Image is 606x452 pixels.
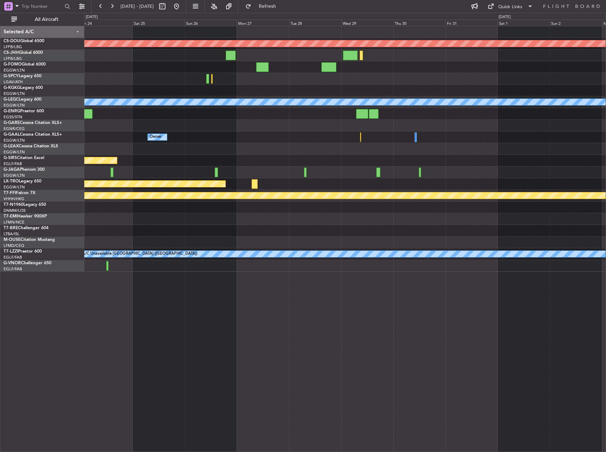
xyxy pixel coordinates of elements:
[4,74,41,78] a: G-SPCYLegacy 650
[498,19,550,26] div: Sat 1
[4,44,22,50] a: LFPB/LBG
[4,261,21,265] span: G-VNOR
[86,14,98,20] div: [DATE]
[4,231,19,237] a: LTBA/ISL
[4,132,20,137] span: G-GAAL
[484,1,537,12] button: Quick Links
[4,156,17,160] span: G-SIRS
[4,243,24,248] a: LFMD/CEQ
[4,168,45,172] a: G-JAGAPhenom 300
[4,39,20,43] span: CS-DOU
[4,126,25,131] a: EGNR/CEG
[4,56,22,61] a: LFPB/LBG
[4,109,20,113] span: G-ENRG
[4,191,35,195] a: T7-FFIFalcon 7X
[4,266,22,272] a: EGLF/FAB
[4,138,25,143] a: EGGW/LTN
[237,19,289,26] div: Mon 27
[253,4,282,9] span: Refresh
[80,19,133,26] div: Fri 24
[4,121,62,125] a: G-GARECessna Citation XLS+
[499,14,511,20] div: [DATE]
[4,97,19,102] span: G-LEGC
[82,249,197,259] div: A/C Unavailable [GEOGRAPHIC_DATA] ([GEOGRAPHIC_DATA])
[341,19,393,26] div: Wed 29
[4,238,21,242] span: M-OUSE
[4,226,49,230] a: T7-BREChallenger 604
[4,79,23,85] a: LGAV/ATH
[4,51,19,55] span: CS-JHH
[8,14,77,25] button: All Aircraft
[4,255,22,260] a: EGLF/FAB
[242,1,285,12] button: Refresh
[4,109,44,113] a: G-ENRGPraetor 600
[4,161,22,166] a: EGLF/FAB
[4,179,19,183] span: LX-TRO
[4,144,58,148] a: G-LEAXCessna Citation XLS
[120,3,154,10] span: [DATE] - [DATE]
[4,203,46,207] a: T7-N1960Legacy 650
[550,19,602,26] div: Sun 2
[289,19,341,26] div: Tue 28
[4,97,41,102] a: G-LEGCLegacy 600
[4,226,18,230] span: T7-BRE
[4,214,47,219] a: T7-EMIHawker 900XP
[4,156,44,160] a: G-SIRSCitation Excel
[4,214,17,219] span: T7-EMI
[4,220,24,225] a: LFMN/NCE
[4,191,16,195] span: T7-FFI
[4,114,22,120] a: EGSS/STN
[4,173,25,178] a: EGGW/LTN
[4,91,25,96] a: EGGW/LTN
[4,249,42,254] a: T7-LZZIPraetor 600
[18,17,75,22] span: All Aircraft
[150,132,162,142] div: Owner
[4,132,62,137] a: G-GAALCessna Citation XLS+
[4,208,26,213] a: DNMM/LOS
[498,4,522,11] div: Quick Links
[4,144,19,148] span: G-LEAX
[4,168,20,172] span: G-JAGA
[4,121,20,125] span: G-GARE
[22,1,62,12] input: Trip Number
[4,62,22,67] span: G-FOMO
[4,39,44,43] a: CS-DOUGlobal 6500
[4,62,46,67] a: G-FOMOGlobal 6000
[4,261,51,265] a: G-VNORChallenger 650
[4,74,19,78] span: G-SPCY
[4,103,25,108] a: EGGW/LTN
[4,179,41,183] a: LX-TROLegacy 650
[445,19,498,26] div: Fri 31
[133,19,185,26] div: Sat 25
[4,238,55,242] a: M-OUSECitation Mustang
[4,203,23,207] span: T7-N1960
[4,51,43,55] a: CS-JHHGlobal 6000
[4,149,25,155] a: EGGW/LTN
[4,86,20,90] span: G-KGKG
[185,19,237,26] div: Sun 26
[4,68,25,73] a: EGGW/LTN
[4,196,24,202] a: VHHH/HKG
[4,249,18,254] span: T7-LZZI
[4,185,25,190] a: EGGW/LTN
[4,86,43,90] a: G-KGKGLegacy 600
[393,19,445,26] div: Thu 30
